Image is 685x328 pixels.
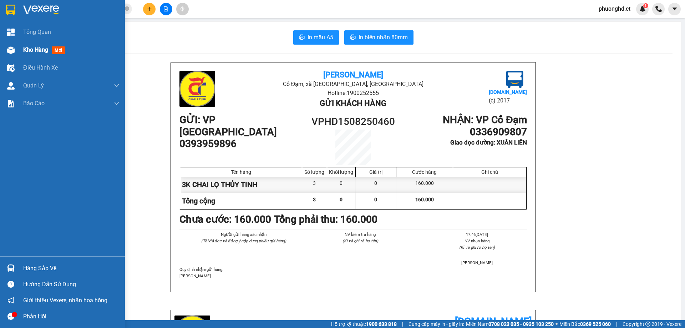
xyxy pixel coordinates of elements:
[342,238,378,243] i: (Kí và ghi rõ họ tên)
[350,34,356,41] span: printer
[7,29,15,36] img: dashboard-icon
[396,177,453,193] div: 160.000
[23,99,45,108] span: Báo cáo
[23,263,120,274] div: Hàng sắp về
[23,27,51,36] span: Tổng Quan
[23,81,44,90] span: Quản Lý
[23,296,107,305] span: Giới thiệu Vexere, nhận hoa hồng
[398,169,451,175] div: Cước hàng
[671,6,678,12] span: caret-down
[427,231,527,238] li: 17:46[DATE]
[466,320,554,328] span: Miền Nam
[7,82,15,90] img: warehouse-icon
[23,279,120,290] div: Hướng dẫn sử dụng
[443,114,527,126] b: NHẬN : VP Cổ Đạm
[310,231,410,238] li: NV kiểm tra hàng
[427,259,527,266] li: [PERSON_NAME]
[488,321,554,327] strong: 0708 023 035 - 0935 103 250
[176,3,189,15] button: aim
[179,114,277,138] b: GỬI : VP [GEOGRAPHIC_DATA]
[143,3,156,15] button: plus
[409,320,464,328] span: Cung cấp máy in - giấy in:
[147,6,152,11] span: plus
[645,322,650,327] span: copyright
[299,34,305,41] span: printer
[459,245,495,250] i: (Kí và ghi rõ họ tên)
[125,6,129,12] span: close-circle
[427,238,527,244] li: NV nhận hàng
[340,197,342,202] span: 0
[366,321,397,327] strong: 1900 633 818
[327,177,356,193] div: 0
[555,323,558,326] span: ⚪️
[67,17,298,26] li: Cổ Đạm, xã [GEOGRAPHIC_DATA], [GEOGRAPHIC_DATA]
[23,46,48,53] span: Kho hàng
[668,3,681,15] button: caret-down
[329,169,354,175] div: Khối lượng
[7,264,15,272] img: warehouse-icon
[7,46,15,54] img: warehouse-icon
[655,6,662,12] img: phone-icon
[402,320,403,328] span: |
[23,63,58,72] span: Điều hành xe
[163,6,168,11] span: file-add
[450,139,527,146] b: Giao dọc đường: XUÂN LIÊN
[179,273,527,279] p: [PERSON_NAME]
[415,197,434,202] span: 160.000
[180,177,302,193] div: 3K CHAI LỌ THỦY TINH
[274,213,377,225] b: Tổng phải thu: 160.000
[313,197,316,202] span: 3
[455,316,532,327] b: [DOMAIN_NAME]
[125,6,129,11] span: close-circle
[323,70,383,79] b: [PERSON_NAME]
[304,169,325,175] div: Số lượng
[331,320,397,328] span: Hỗ trợ kỹ thuật:
[639,6,646,12] img: icon-new-feature
[160,3,172,15] button: file-add
[455,169,524,175] div: Ghi chú
[359,33,408,42] span: In biên nhận 80mm
[344,30,413,45] button: printerIn biên nhận 80mm
[397,126,527,138] h1: 0336909807
[616,320,617,328] span: |
[506,71,523,88] img: logo.jpg
[357,169,394,175] div: Giá trị
[302,177,327,193] div: 3
[593,4,636,13] span: phuonghd.ct
[580,321,611,327] strong: 0369 525 060
[6,5,15,15] img: logo-vxr
[489,96,527,105] li: (c) 2017
[374,197,377,202] span: 0
[201,238,286,243] i: (Tôi đã đọc và đồng ý nộp dung phiếu gửi hàng)
[182,197,215,205] span: Tổng cộng
[7,313,14,320] span: message
[194,231,293,238] li: Người gửi hàng xác nhận
[180,6,185,11] span: aim
[356,177,396,193] div: 0
[23,311,120,322] div: Phản hồi
[9,52,106,76] b: GỬI : VP [GEOGRAPHIC_DATA]
[179,213,271,225] b: Chưa cước : 160.000
[179,138,310,150] h1: 0393959896
[114,83,120,89] span: down
[308,33,333,42] span: In mẫu A5
[67,26,298,35] li: Hotline: 1900252555
[9,9,45,45] img: logo.jpg
[179,71,215,107] img: logo.jpg
[182,169,300,175] div: Tên hàng
[320,99,386,108] b: Gửi khách hàng
[644,3,647,8] span: 1
[114,101,120,106] span: down
[7,100,15,107] img: solution-icon
[7,281,14,288] span: question-circle
[310,114,397,130] h1: VPHD1508250460
[237,89,469,97] li: Hotline: 1900252555
[179,266,527,279] div: Quy định nhận/gửi hàng :
[559,320,611,328] span: Miền Bắc
[52,46,65,54] span: mới
[489,89,527,95] b: [DOMAIN_NAME]
[7,64,15,72] img: warehouse-icon
[643,3,648,8] sup: 1
[237,80,469,89] li: Cổ Đạm, xã [GEOGRAPHIC_DATA], [GEOGRAPHIC_DATA]
[293,30,339,45] button: printerIn mẫu A5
